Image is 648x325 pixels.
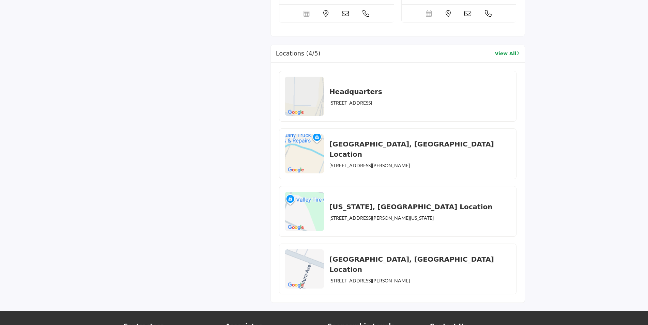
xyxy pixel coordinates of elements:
[285,134,324,173] img: Location Map
[329,277,410,284] p: [STREET_ADDRESS][PERSON_NAME]
[329,99,372,106] p: [STREET_ADDRESS]
[329,139,511,159] h2: [GEOGRAPHIC_DATA], [GEOGRAPHIC_DATA] Location
[495,50,519,57] a: View All
[276,50,321,57] h2: Locations (4/5)
[329,215,434,221] p: [STREET_ADDRESS][PERSON_NAME][US_STATE]
[285,249,324,289] img: Location Map
[285,77,324,116] img: Location Map
[329,162,410,169] p: [STREET_ADDRESS][PERSON_NAME]
[329,87,382,97] h2: Headquarters
[329,254,511,275] h2: [GEOGRAPHIC_DATA], [GEOGRAPHIC_DATA] Location
[329,202,493,212] h2: [US_STATE], [GEOGRAPHIC_DATA] Location
[285,192,324,231] img: Location Map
